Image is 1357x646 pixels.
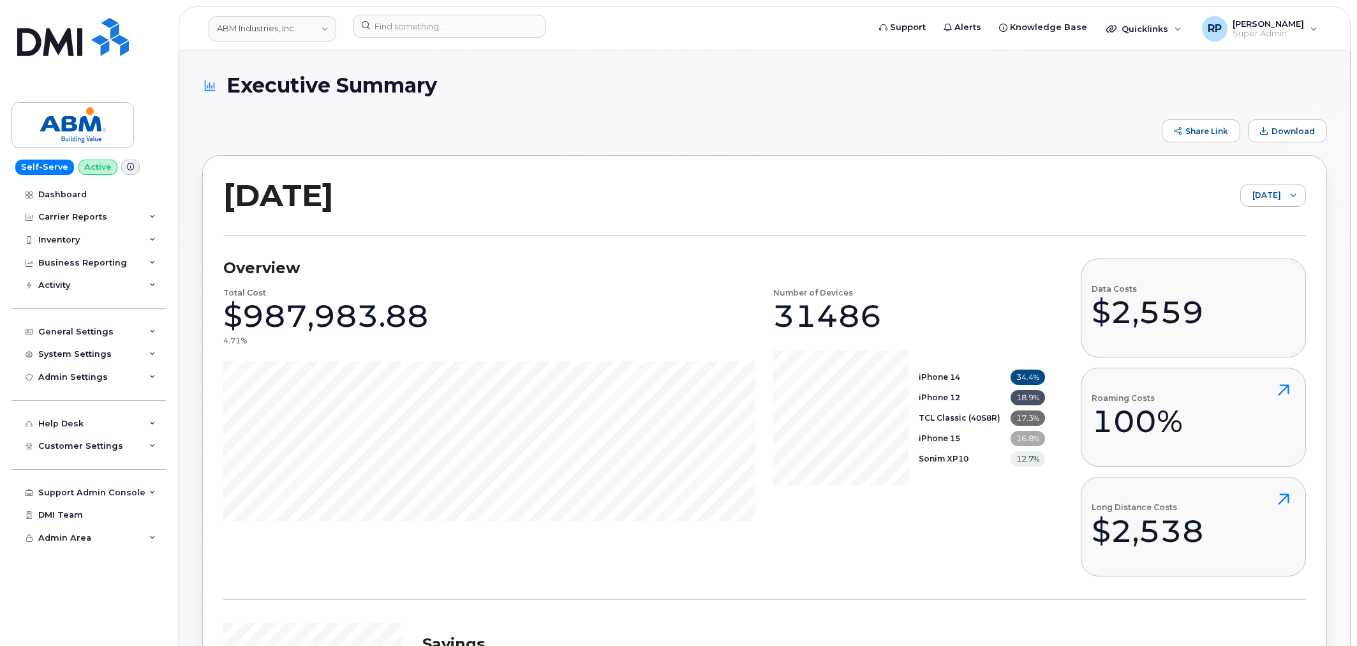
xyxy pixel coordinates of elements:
div: 4.71% [223,335,247,346]
span: 18.9% [1011,390,1045,405]
div: $2,559 [1092,293,1204,331]
div: $2,538 [1092,512,1204,550]
h2: [DATE] [223,176,334,214]
b: TCL Classic (4058R) [919,413,1000,423]
b: iPhone 12 [919,393,960,402]
div: 100% [1092,402,1183,440]
div: 31486 [773,297,882,335]
button: Roaming Costs100% [1081,368,1306,467]
span: Download [1272,126,1315,136]
h4: Roaming Costs [1092,394,1183,402]
button: Download [1248,119,1327,142]
b: iPhone 14 [919,372,960,382]
span: Executive Summary [226,74,437,96]
div: $987,983.88 [223,297,429,335]
b: iPhone 15 [919,433,960,443]
h4: Number of Devices [773,289,853,297]
h3: Overview [223,259,1045,278]
span: 34.4% [1011,370,1045,385]
span: 12.7% [1011,451,1045,467]
span: 16.8% [1011,431,1045,446]
span: August 2025 [1241,184,1281,207]
h4: Data Costs [1092,285,1204,293]
span: 17.3% [1011,410,1045,426]
b: Sonim XP10 [919,454,968,463]
h4: Long Distance Costs [1092,503,1204,511]
button: Share Link [1162,119,1240,142]
button: Long Distance Costs$2,538 [1081,477,1306,576]
h4: Total Cost [223,289,266,297]
span: Share Link [1185,126,1228,136]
